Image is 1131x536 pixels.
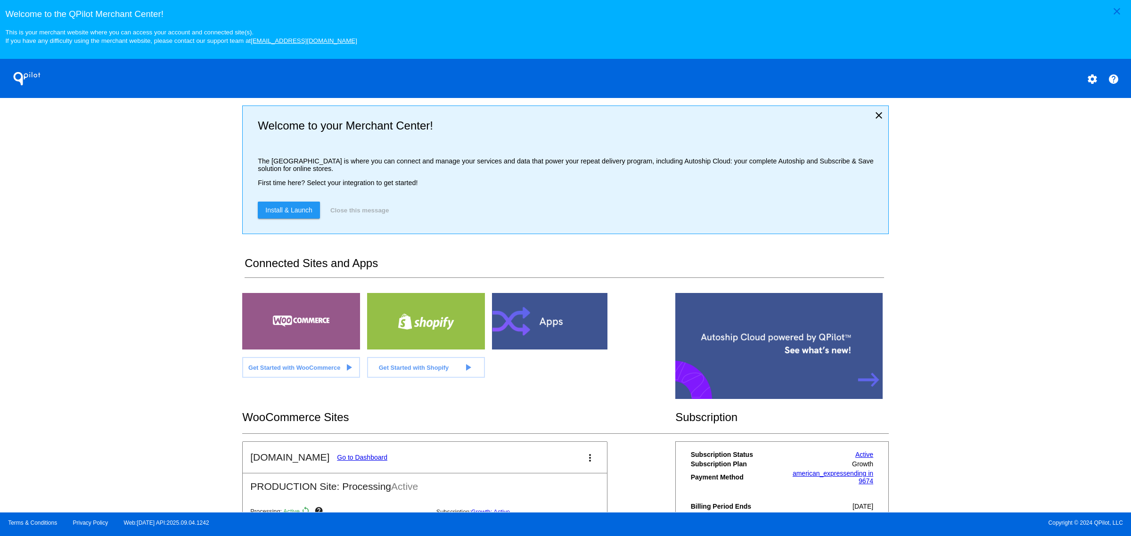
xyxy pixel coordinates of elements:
a: Active [855,451,873,458]
a: Growth: Active [471,508,510,515]
h2: WooCommerce Sites [242,411,675,424]
a: [EMAIL_ADDRESS][DOMAIN_NAME] [251,37,357,44]
mat-icon: play_arrow [462,362,474,373]
span: Get Started with Shopify [379,364,449,371]
small: This is your merchant website where you can access your account and connected site(s). If you hav... [5,29,357,44]
a: Privacy Policy [73,520,108,526]
mat-icon: more_vert [584,452,596,463]
mat-icon: close [873,110,885,121]
th: Payment Method [690,469,782,485]
mat-icon: settings [1087,73,1098,85]
mat-icon: play_arrow [343,362,354,373]
a: american_expressending in 9674 [793,470,873,485]
button: Close this message [328,202,392,219]
th: Subscription Plan [690,460,782,468]
span: Copyright © 2024 QPilot, LLC [574,520,1123,526]
th: Subscription Status [690,450,782,459]
th: Billing Period Ends [690,502,782,511]
h2: Subscription [675,411,889,424]
span: Get Started with WooCommerce [248,364,340,371]
p: Subscription: [436,508,615,515]
a: Install & Launch [258,202,320,219]
a: Terms & Conditions [8,520,57,526]
span: Active [391,481,418,492]
mat-icon: sync [301,506,312,518]
mat-icon: close [1111,6,1123,17]
h2: Welcome to your Merchant Center! [258,119,880,132]
mat-icon: help [1108,73,1119,85]
h3: Welcome to the QPilot Merchant Center! [5,9,1125,19]
span: Install & Launch [265,206,312,214]
span: Active [283,508,300,515]
p: Processing: [250,506,428,518]
p: First time here? Select your integration to get started! [258,179,880,187]
a: Get Started with WooCommerce [242,357,360,378]
h2: Connected Sites and Apps [245,257,884,278]
a: Web:[DATE] API:2025.09.04.1242 [124,520,209,526]
th: Billable Scheduled Orders (All Sites) [690,512,782,528]
span: american_express [793,470,846,477]
h2: [DOMAIN_NAME] [250,452,329,463]
h1: QPilot [8,69,46,88]
span: [DATE] [852,503,873,510]
a: Go to Dashboard [337,454,387,461]
p: The [GEOGRAPHIC_DATA] is where you can connect and manage your services and data that power your ... [258,157,880,172]
a: Get Started with Shopify [367,357,485,378]
mat-icon: help [314,506,326,518]
h2: PRODUCTION Site: Processing [243,473,607,492]
span: Growth [852,460,873,468]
